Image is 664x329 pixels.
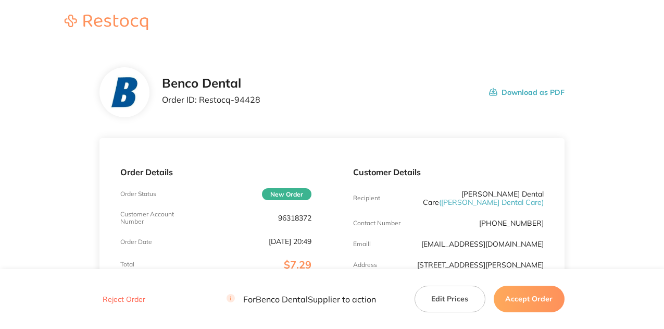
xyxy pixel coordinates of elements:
p: Total [120,261,134,268]
p: Recipient [353,194,380,202]
h2: Benco Dental [162,76,260,91]
button: Download as PDF [489,76,565,108]
p: [PERSON_NAME] Dental Care [417,190,544,206]
p: For Benco Dental Supplier to action [227,294,376,304]
a: [EMAIL_ADDRESS][DOMAIN_NAME] [421,239,544,249]
span: New Order [262,188,311,200]
a: Restocq logo [54,15,158,32]
p: Order Status [120,190,156,198]
p: Contact Number [353,220,400,227]
p: 96318372 [278,214,311,222]
p: Address [353,261,377,269]
span: ( [PERSON_NAME] Dental Care ) [439,198,544,207]
p: Order Details [120,167,311,177]
p: Customer Account Number [120,211,184,225]
button: Reject Order [99,295,148,304]
p: [DATE] 20:49 [269,237,311,246]
p: Order Date [120,238,152,246]
span: $7.29 [284,258,311,271]
img: ZjJneW1iOQ [108,76,142,109]
p: Emaill [353,240,371,248]
p: Order ID: Restocq- 94428 [162,95,260,104]
p: [PHONE_NUMBER] [479,219,544,227]
button: Edit Prices [415,286,485,312]
p: [STREET_ADDRESS][PERSON_NAME] [417,261,544,269]
img: Restocq logo [54,15,158,30]
button: Accept Order [494,286,565,312]
p: Customer Details [353,167,544,177]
